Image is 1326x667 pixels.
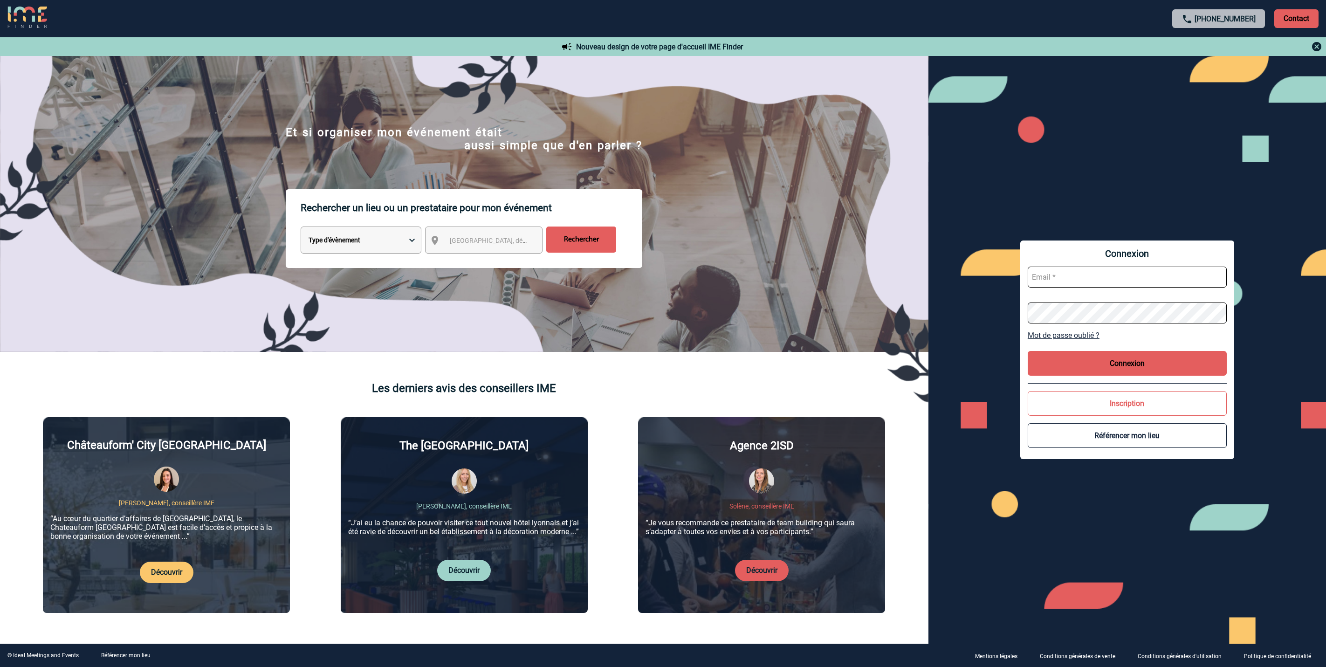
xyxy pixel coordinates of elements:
[1237,651,1326,660] a: Politique de confidentialité
[546,227,616,253] input: Rechercher
[1028,267,1227,288] input: Email *
[975,653,1017,660] p: Mentions légales
[301,189,642,227] p: Rechercher un lieu ou un prestataire pour mon événement
[1028,391,1227,416] button: Inscription
[1130,651,1237,660] a: Conditions générales d'utilisation
[1040,653,1115,660] p: Conditions générales de vente
[968,651,1032,660] a: Mentions légales
[101,652,151,659] a: Référencer mon lieu
[1028,351,1227,376] button: Connexion
[1182,14,1193,25] img: call-24-px.png
[450,237,579,244] span: [GEOGRAPHIC_DATA], département, région...
[1138,653,1222,660] p: Conditions générales d'utilisation
[1195,14,1256,23] a: [PHONE_NUMBER]
[1032,651,1130,660] a: Conditions générales de vente
[1244,653,1311,660] p: Politique de confidentialité
[1274,9,1319,28] p: Contact
[1028,248,1227,259] span: Connexion
[7,652,79,659] div: © Ideal Meetings and Events
[1028,423,1227,448] button: Référencer mon lieu
[1028,331,1227,340] a: Mot de passe oublié ?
